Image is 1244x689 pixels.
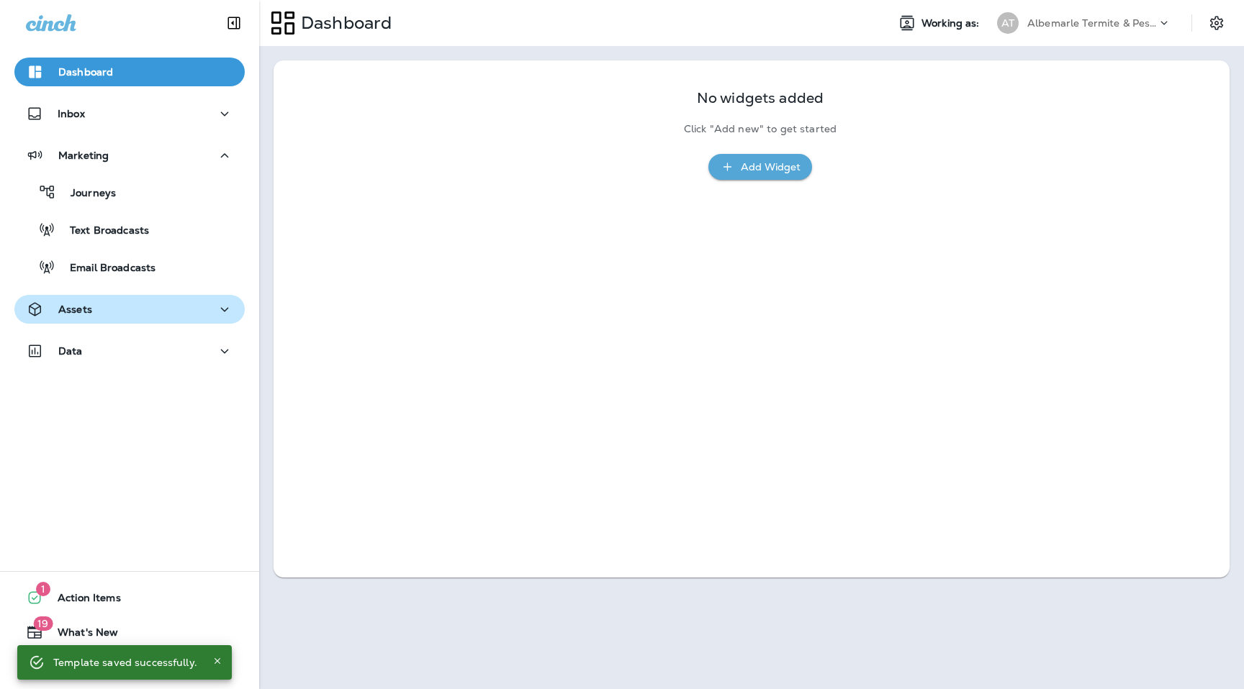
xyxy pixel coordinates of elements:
[58,66,113,78] p: Dashboard
[214,9,254,37] button: Collapse Sidebar
[14,141,245,170] button: Marketing
[741,158,801,176] div: Add Widget
[708,154,812,181] button: Add Widget
[14,252,245,282] button: Email Broadcasts
[697,92,824,104] p: No widgets added
[14,618,245,647] button: 19What's New
[14,295,245,324] button: Assets
[55,224,149,238] p: Text Broadcasts
[295,12,392,34] p: Dashboard
[684,123,837,135] p: Click "Add new" to get started
[921,17,983,29] span: Working as:
[56,187,116,201] p: Journeys
[55,262,155,275] p: Email Broadcasts
[33,616,53,631] span: 19
[14,583,245,612] button: 1Action Items
[209,652,226,670] button: Close
[58,304,92,315] p: Assets
[58,345,83,357] p: Data
[1027,17,1157,29] p: Albemarle Termite & Pest Control
[14,99,245,128] button: Inbox
[58,108,85,119] p: Inbox
[14,58,245,86] button: Dashboard
[14,337,245,365] button: Data
[14,177,245,207] button: Journeys
[43,592,121,609] span: Action Items
[997,12,1019,34] div: AT
[53,649,197,675] div: Template saved successfully.
[14,214,245,245] button: Text Broadcasts
[1204,10,1230,36] button: Settings
[58,150,109,161] p: Marketing
[14,652,245,681] button: Support
[43,626,118,644] span: What's New
[36,582,50,596] span: 1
